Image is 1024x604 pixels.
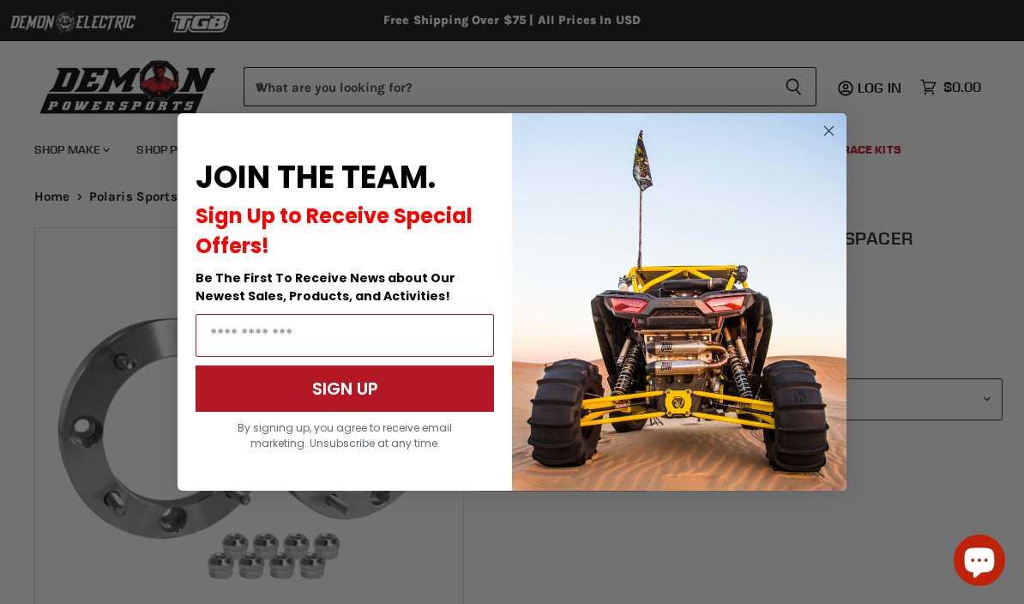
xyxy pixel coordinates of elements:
span: By signing up, you agree to receive email marketing. Unsubscribe at any time. [238,420,452,450]
span: JOIN THE TEAM. [196,155,436,199]
input: Email Address [196,314,494,357]
span: Be The First To Receive News about Our Newest Sales, Products, and Activities! [196,269,455,305]
button: SIGN UP [196,365,494,412]
img: a9095488-b6e7-41ba-879d-588abfab540b.jpeg [512,113,846,491]
span: Sign Up to Receive Special Offers! [196,202,473,260]
inbox-online-store-chat: Shopify online store chat [949,535,1010,590]
button: Close dialog [818,120,840,142]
